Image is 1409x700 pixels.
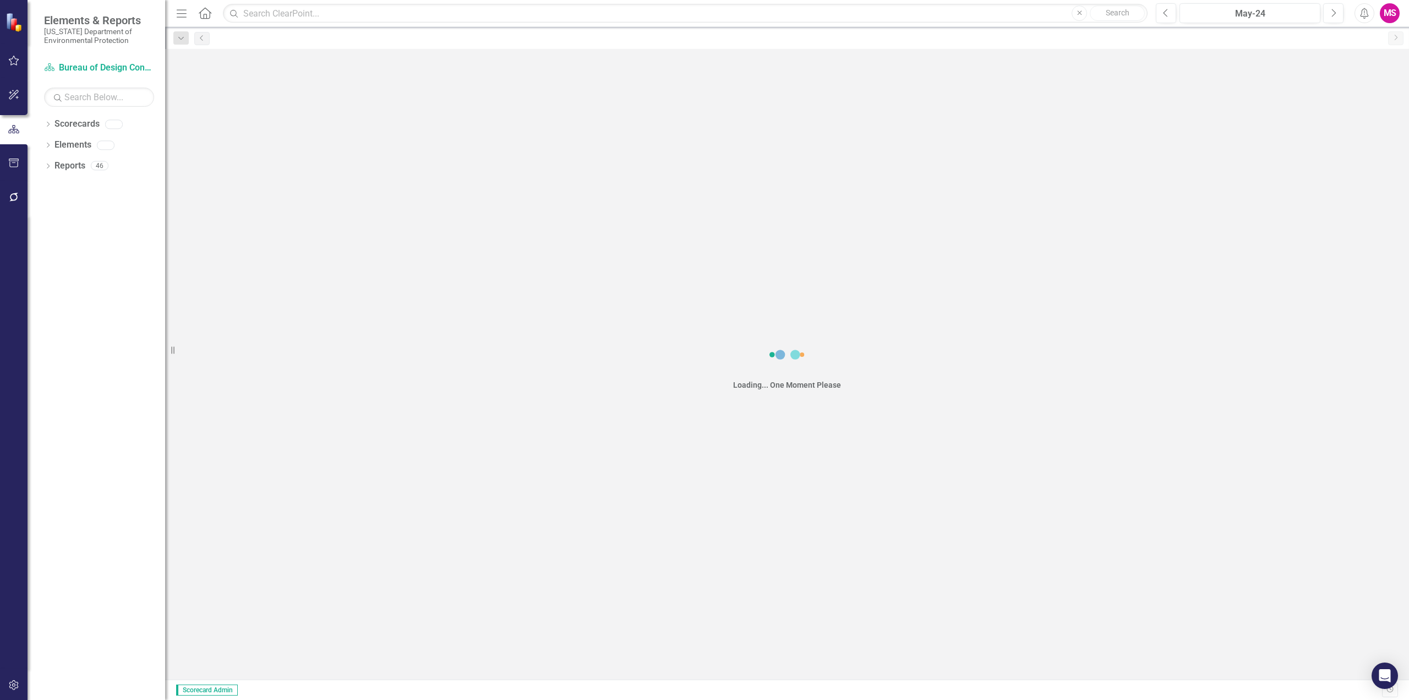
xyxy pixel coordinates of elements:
[44,14,154,27] span: Elements & Reports
[1372,663,1398,689] div: Open Intercom Messenger
[54,139,91,151] a: Elements
[44,27,154,45] small: [US_STATE] Department of Environmental Protection
[733,379,841,390] div: Loading... One Moment Please
[176,685,238,696] span: Scorecard Admin
[1090,6,1145,21] button: Search
[6,12,25,31] img: ClearPoint Strategy
[54,160,85,172] a: Reports
[223,4,1148,23] input: Search ClearPoint...
[1183,7,1317,20] div: May-24
[1380,3,1400,23] button: MS
[44,62,154,74] a: Bureau of Design Construction
[1106,8,1129,17] span: Search
[54,118,100,131] a: Scorecards
[91,161,108,171] div: 46
[1179,3,1320,23] button: May-24
[44,88,154,107] input: Search Below...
